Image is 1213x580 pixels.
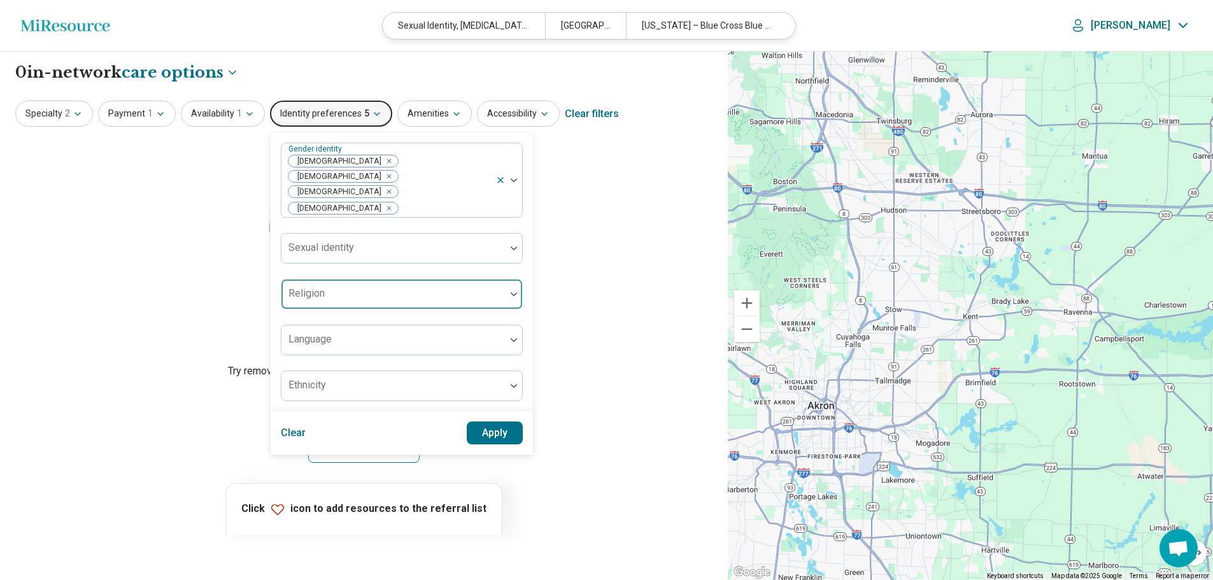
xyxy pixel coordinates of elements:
[15,101,93,127] button: Specialty2
[288,287,325,299] label: Religion
[626,13,788,39] div: [US_STATE] – Blue Cross Blue Shield
[288,145,344,153] label: Gender identity
[1051,572,1122,579] span: Map data ©2025 Google
[122,62,239,83] button: Care options
[98,101,176,127] button: Payment1
[122,62,223,83] span: care options
[148,107,153,120] span: 1
[270,101,392,127] button: Identity preferences5
[397,101,472,127] button: Amenities
[545,13,626,39] div: [GEOGRAPHIC_DATA]
[1156,572,1209,579] a: Report a map error
[181,101,265,127] button: Availability1
[65,107,70,120] span: 2
[288,202,385,215] span: [DEMOGRAPHIC_DATA]
[281,421,306,444] button: Clear
[288,155,385,167] span: [DEMOGRAPHIC_DATA]
[565,99,619,129] div: Clear filters
[15,62,239,83] h1: 0 in-network
[734,316,760,342] button: Zoom out
[734,290,760,316] button: Zoom in
[288,333,332,345] label: Language
[15,313,713,341] h2: Let's try again
[241,502,486,517] p: Click icon to add resources to the referral list
[288,379,326,391] label: Ethnicity
[477,101,560,127] button: Accessibility
[288,241,354,253] label: Sexual identity
[383,13,544,39] div: Sexual Identity, [MEDICAL_DATA]
[15,348,713,379] p: Sorry, your search didn’t return any results. Try removing filters or changing location to see mo...
[1130,572,1148,579] a: Terms (opens in new tab)
[1091,19,1170,32] p: [PERSON_NAME]
[288,171,385,183] span: [DEMOGRAPHIC_DATA]
[288,186,385,198] span: [DEMOGRAPHIC_DATA]
[237,107,242,120] span: 1
[1160,529,1198,567] div: Open chat
[364,107,369,120] span: 5
[467,421,523,444] button: Apply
